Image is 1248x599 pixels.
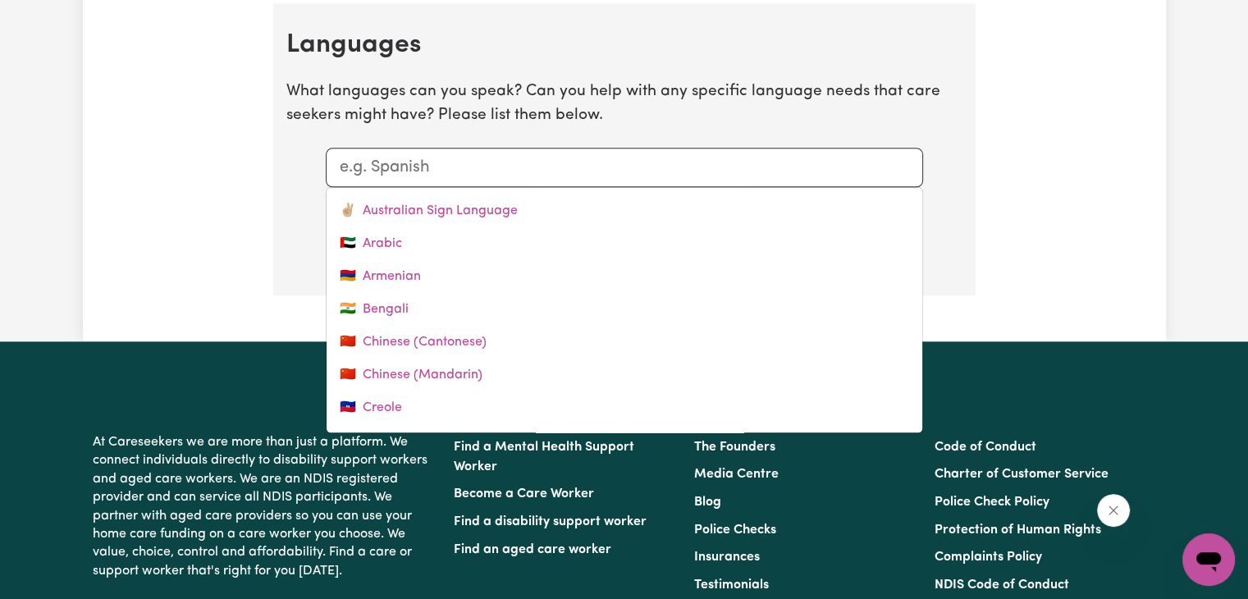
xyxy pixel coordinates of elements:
iframe: Close message [1097,494,1130,527]
span: 🇦🇲 [340,267,356,286]
a: Insurances [694,551,760,564]
p: What languages can you speak? Can you help with any specific language needs that care seekers mig... [286,80,962,128]
a: Complaints Policy [935,551,1042,564]
span: Need any help? [10,11,99,25]
a: Chinese (Mandarin) [327,359,922,391]
a: Find an aged care worker [454,543,611,556]
a: Media Centre [694,468,779,481]
a: Bengali [327,293,922,326]
span: 🇨🇳 [340,332,356,352]
a: Creole [327,391,922,424]
a: Blog [694,496,721,509]
span: 🇭🇹 [340,398,356,418]
div: menu-options [326,187,923,433]
a: The Founders [694,441,775,454]
input: e.g. Spanish [340,155,909,180]
a: NDIS Code of Conduct [935,578,1069,592]
a: Police Check Policy [935,496,1049,509]
iframe: Button to launch messaging window [1182,533,1235,586]
h2: Languages [286,30,962,61]
a: Arabic [327,227,922,260]
a: Become a Care Worker [454,487,594,501]
span: 🇦🇪 [340,234,356,254]
a: Charter of Customer Service [935,468,1109,481]
a: Protection of Human Rights [935,524,1101,537]
span: 🇨🇿 [340,431,356,450]
p: At Careseekers we are more than just a platform. We connect individuals directly to disability su... [93,427,434,587]
a: Czech [327,424,922,457]
span: 🇨🇳 [340,365,356,385]
a: Find a Mental Health Support Worker [454,441,634,473]
a: Police Checks [694,524,776,537]
span: 🇮🇳 [340,299,356,319]
a: Armenian [327,260,922,293]
span: ✌🏼 [340,201,356,221]
a: Code of Conduct [935,441,1036,454]
a: Testimonials [694,578,769,592]
a: Find a disability support worker [454,515,647,528]
a: Chinese (Cantonese) [327,326,922,359]
a: Australian Sign Language [327,194,922,227]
